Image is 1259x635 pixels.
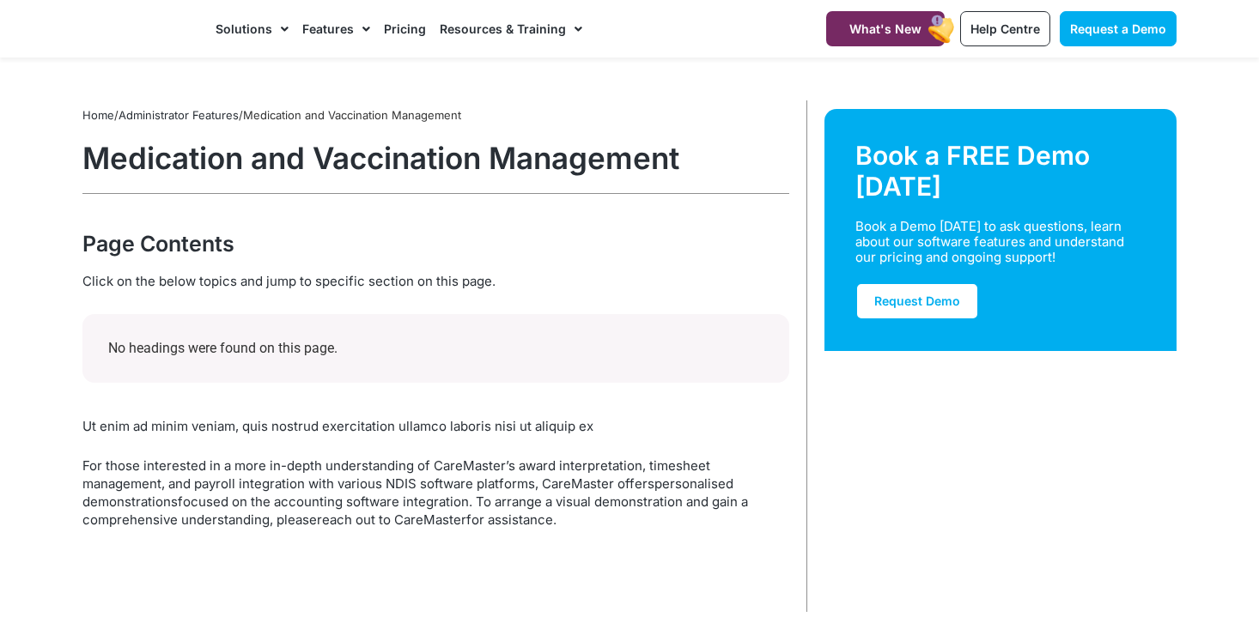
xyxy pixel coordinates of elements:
[91,321,781,376] div: No headings were found on this page.
[849,21,921,36] span: What's New
[243,108,461,122] span: Medication and Vaccination Management
[855,140,1146,202] div: Book a FREE Demo [DATE]
[317,511,466,528] a: reach out to CareMaster
[82,417,789,435] p: Ut enim ad minim veniam, quis nostrud exercitation ullamco laboris nisi ut aliquip ex
[826,11,945,46] a: What's New
[1070,21,1166,36] span: Request a Demo
[824,351,1177,560] img: Support Worker and NDIS Participant out for a coffee.
[82,140,789,176] h1: Medication and Vaccination Management
[82,457,789,529] p: For those interested in a more in-depth understanding of CareMaster’s award interpretation, times...
[82,228,789,259] div: Page Contents
[82,272,789,291] div: Click on the below topics and jump to specific section on this page.
[855,219,1125,265] div: Book a Demo [DATE] to ask questions, learn about our software features and understand our pricing...
[119,108,239,122] a: Administrator Features
[82,108,461,122] span: / /
[874,293,960,308] span: Request Demo
[82,108,114,122] a: Home
[82,16,198,42] img: CareMaster Logo
[960,11,1050,46] a: Help Centre
[82,475,733,510] a: personalised demonstrations
[970,21,1040,36] span: Help Centre
[855,282,979,320] a: Request Demo
[1060,11,1177,46] a: Request a Demo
